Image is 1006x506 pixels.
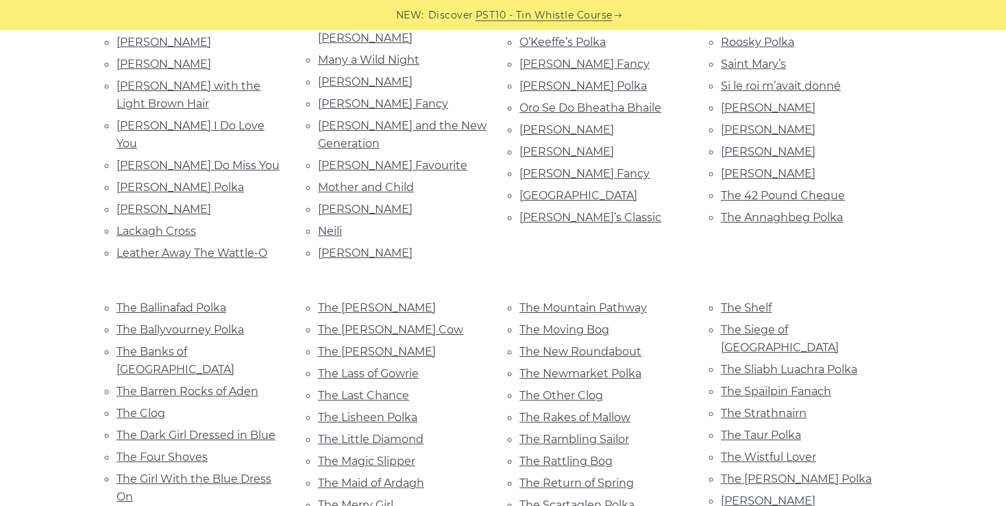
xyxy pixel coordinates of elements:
[116,246,267,260] a: Leather Away The Wattle-O
[721,36,794,49] a: Roosky Polka
[721,145,815,158] a: [PERSON_NAME]
[318,455,415,468] a: The Magic Slipper
[318,301,436,314] a: The [PERSON_NAME]
[721,167,815,180] a: [PERSON_NAME]
[519,455,613,468] a: The Rattling Bog
[721,472,872,485] a: The [PERSON_NAME] Polka
[519,58,650,71] a: [PERSON_NAME] Fancy
[318,411,417,424] a: The Lisheen Polka
[519,477,634,490] a: The Return of Spring
[318,53,419,66] a: Many a Wild Night
[116,36,211,49] a: [PERSON_NAME]
[318,246,413,260] a: [PERSON_NAME]
[116,225,196,238] a: Lackagh Cross
[721,301,772,314] a: The Shelf
[116,323,244,336] a: The Ballyvourney Polka
[519,389,603,402] a: The Other Clog
[318,323,463,336] a: The [PERSON_NAME] Cow
[519,189,637,202] a: [GEOGRAPHIC_DATA]
[721,323,839,354] a: The Siege of [GEOGRAPHIC_DATA]
[721,58,786,71] a: Saint Mary’s
[721,385,831,398] a: The Spailpin Fanach
[519,367,641,380] a: The Newmarket Polka
[318,433,424,446] a: The Little Diamond
[721,451,816,464] a: The Wistful Lover
[318,345,436,358] a: The [PERSON_NAME]
[116,451,208,464] a: The Four Shoves
[318,97,448,110] a: [PERSON_NAME] Fancy
[318,477,424,490] a: The Maid of Ardagh
[519,79,647,92] a: [PERSON_NAME] Polka
[116,119,265,150] a: [PERSON_NAME] I Do Love You
[116,58,211,71] a: [PERSON_NAME]
[721,123,815,136] a: [PERSON_NAME]
[721,101,815,114] a: [PERSON_NAME]
[519,145,614,158] a: [PERSON_NAME]
[116,385,258,398] a: The Barren Rocks of Aden
[116,79,260,110] a: [PERSON_NAME] with the Light Brown Hair
[721,407,807,420] a: The Strathnairn
[519,323,609,336] a: The Moving Bog
[318,225,342,238] a: Neili
[428,8,474,23] span: Discover
[318,75,413,88] a: [PERSON_NAME]
[519,411,630,424] a: The Rakes of Mallow
[721,211,843,224] a: The Annaghbeg Polka
[519,433,629,446] a: The Rambling Sailor
[116,203,211,216] a: [PERSON_NAME]
[519,211,661,224] a: [PERSON_NAME]’s Classic
[318,181,414,194] a: Mother and Child
[116,345,234,376] a: The Banks of [GEOGRAPHIC_DATA]
[519,123,614,136] a: [PERSON_NAME]
[318,203,413,216] a: [PERSON_NAME]
[476,8,613,23] a: PST10 - Tin Whistle Course
[721,363,857,376] a: The Sliabh Luachra Polka
[519,301,647,314] a: The Mountain Pathway
[721,429,801,442] a: The Taur Polka
[519,345,641,358] a: The New Roundabout
[721,79,841,92] a: Si le roi m’avait donné
[519,36,606,49] a: O’Keeffe’s Polka
[721,189,845,202] a: The 42 Pound Cheque
[116,181,244,194] a: [PERSON_NAME] Polka
[519,167,650,180] a: [PERSON_NAME] Fancy
[519,101,661,114] a: Oro Se Do Bheatha Bhaile
[318,119,487,150] a: [PERSON_NAME] and the New Generation
[116,429,275,442] a: The Dark Girl Dressed in Blue
[116,407,165,420] a: The Clog
[318,159,467,172] a: [PERSON_NAME] Favourite
[116,159,280,172] a: [PERSON_NAME] Do Miss You
[318,367,419,380] a: The Lass of Gowrie
[396,8,424,23] span: NEW:
[116,472,271,503] a: The Girl With the Blue Dress On
[318,389,409,402] a: The Last Chance
[116,301,226,314] a: The Ballinafad Polka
